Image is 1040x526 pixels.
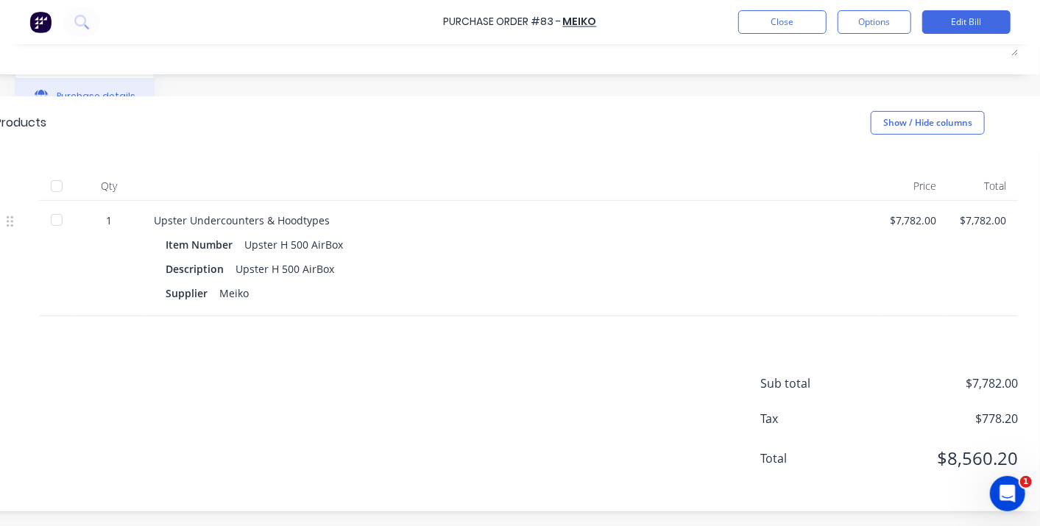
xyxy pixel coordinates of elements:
[960,213,1006,228] div: $7,782.00
[1020,476,1032,488] span: 1
[871,445,1018,472] span: $8,560.20
[219,282,249,304] div: Meiko
[990,476,1025,511] iframe: Intercom live chat
[878,171,948,201] div: Price
[760,374,871,392] span: Sub total
[922,10,1011,34] button: Edit Bill
[166,258,236,280] div: Description
[444,15,562,30] div: Purchase Order #83 -
[563,15,597,29] a: Meiko
[154,213,866,228] div: Upster Undercounters & Hoodtypes
[871,410,1018,427] span: $778.20
[76,171,142,201] div: Qty
[890,213,936,228] div: $7,782.00
[871,111,985,135] button: Show / Hide columns
[57,90,135,103] div: Purchase details
[166,282,219,304] div: Supplier
[244,234,343,255] div: Upster H 500 AirBox
[760,449,871,467] span: Total
[871,374,1018,392] span: $7,782.00
[236,258,334,280] div: Upster H 500 AirBox
[29,11,52,33] img: Factory
[760,410,871,427] span: Tax
[166,234,244,255] div: Item Number
[88,213,130,228] div: 1
[948,171,1018,201] div: Total
[15,78,154,115] button: Purchase details
[738,10,827,34] button: Close
[838,10,911,34] button: Options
